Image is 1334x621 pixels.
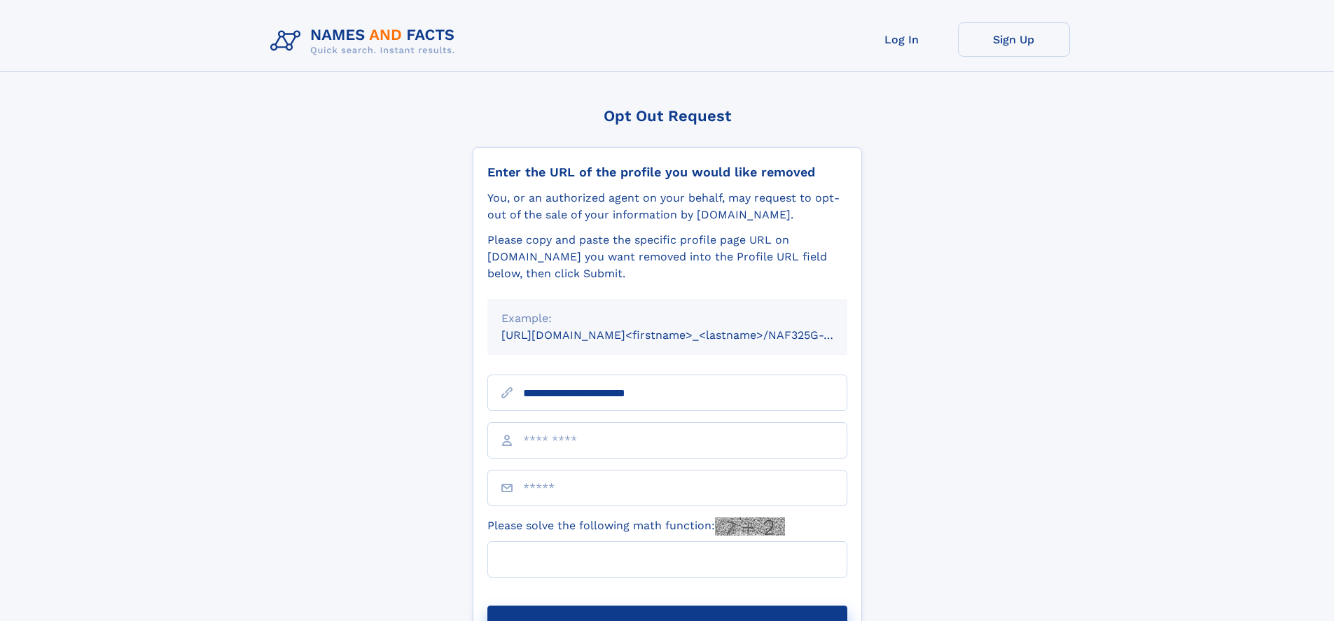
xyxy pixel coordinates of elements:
div: Enter the URL of the profile you would like removed [487,165,847,180]
div: You, or an authorized agent on your behalf, may request to opt-out of the sale of your informatio... [487,190,847,223]
label: Please solve the following math function: [487,517,785,536]
div: Opt Out Request [473,107,862,125]
a: Sign Up [958,22,1070,57]
div: Example: [501,310,833,327]
a: Log In [846,22,958,57]
small: [URL][DOMAIN_NAME]<firstname>_<lastname>/NAF325G-xxxxxxxx [501,328,874,342]
div: Please copy and paste the specific profile page URL on [DOMAIN_NAME] you want removed into the Pr... [487,232,847,282]
img: Logo Names and Facts [265,22,466,60]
